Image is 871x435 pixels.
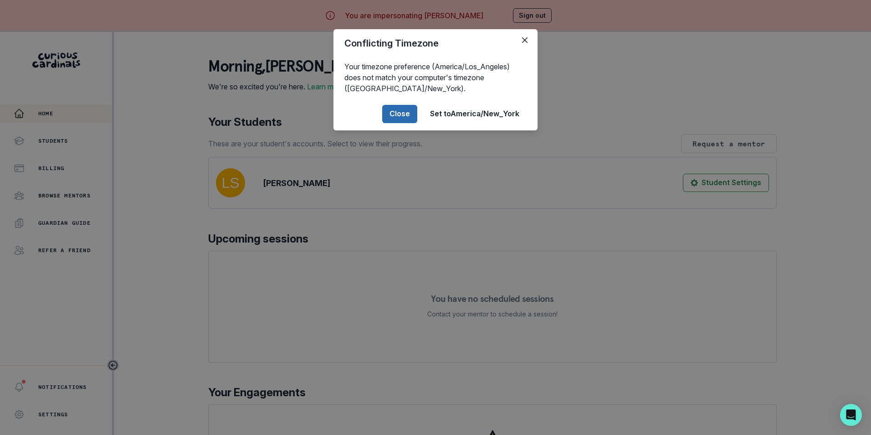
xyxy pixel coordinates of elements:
[333,29,538,57] header: Conflicting Timezone
[840,404,862,426] div: Open Intercom Messenger
[333,57,538,98] div: Your timezone preference (America/Los_Angeles) does not match your computer's timezone ([GEOGRAPH...
[382,105,417,123] button: Close
[517,33,532,47] button: Close
[423,105,527,123] button: Set toAmerica/New_York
